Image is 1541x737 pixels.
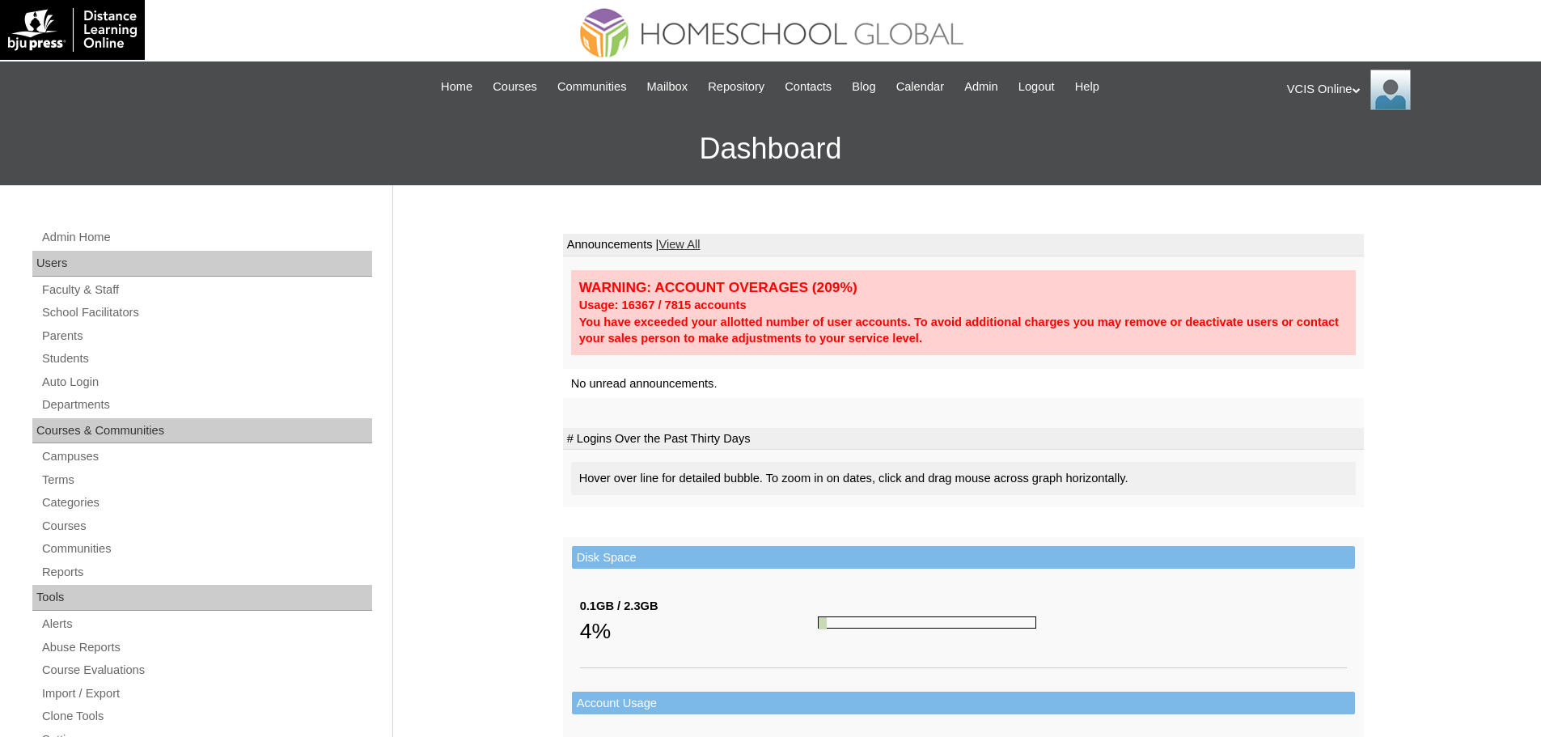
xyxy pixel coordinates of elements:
[549,78,635,96] a: Communities
[1370,70,1411,110] img: VCIS Online Admin
[844,78,883,96] a: Blog
[572,692,1355,715] td: Account Usage
[40,349,372,369] a: Students
[40,280,372,300] a: Faculty & Staff
[485,78,545,96] a: Courses
[557,78,627,96] span: Communities
[572,546,1355,570] td: Disk Space
[441,78,472,96] span: Home
[571,462,1356,495] div: Hover over line for detailed bubble. To zoom in on dates, click and drag mouse across graph horiz...
[785,78,832,96] span: Contacts
[40,227,372,248] a: Admin Home
[8,112,1533,185] h3: Dashboard
[40,470,372,490] a: Terms
[639,78,696,96] a: Mailbox
[647,78,688,96] span: Mailbox
[1075,78,1099,96] span: Help
[40,660,372,680] a: Course Evaluations
[1018,78,1055,96] span: Logout
[493,78,537,96] span: Courses
[580,598,818,615] div: 0.1GB / 2.3GB
[1287,70,1525,110] div: VCIS Online
[40,303,372,323] a: School Facilitators
[708,78,764,96] span: Repository
[32,585,372,611] div: Tools
[8,8,137,52] img: logo-white.png
[40,562,372,582] a: Reports
[888,78,952,96] a: Calendar
[1067,78,1107,96] a: Help
[777,78,840,96] a: Contacts
[40,493,372,513] a: Categories
[580,615,818,647] div: 4%
[32,418,372,444] div: Courses & Communities
[32,251,372,277] div: Users
[433,78,481,96] a: Home
[563,234,1364,256] td: Announcements |
[896,78,944,96] span: Calendar
[579,299,747,311] strong: Usage: 16367 / 7815 accounts
[658,238,700,251] a: View All
[40,516,372,536] a: Courses
[40,684,372,704] a: Import / Export
[1010,78,1063,96] a: Logout
[700,78,773,96] a: Repository
[40,637,372,658] a: Abuse Reports
[40,706,372,726] a: Clone Tools
[852,78,875,96] span: Blog
[40,539,372,559] a: Communities
[40,372,372,392] a: Auto Login
[563,428,1364,451] td: # Logins Over the Past Thirty Days
[964,78,998,96] span: Admin
[579,314,1348,347] div: You have exceeded your allotted number of user accounts. To avoid additional charges you may remo...
[579,278,1348,297] div: WARNING: ACCOUNT OVERAGES (209%)
[956,78,1006,96] a: Admin
[40,326,372,346] a: Parents
[40,447,372,467] a: Campuses
[40,614,372,634] a: Alerts
[40,395,372,415] a: Departments
[563,369,1364,399] td: No unread announcements.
